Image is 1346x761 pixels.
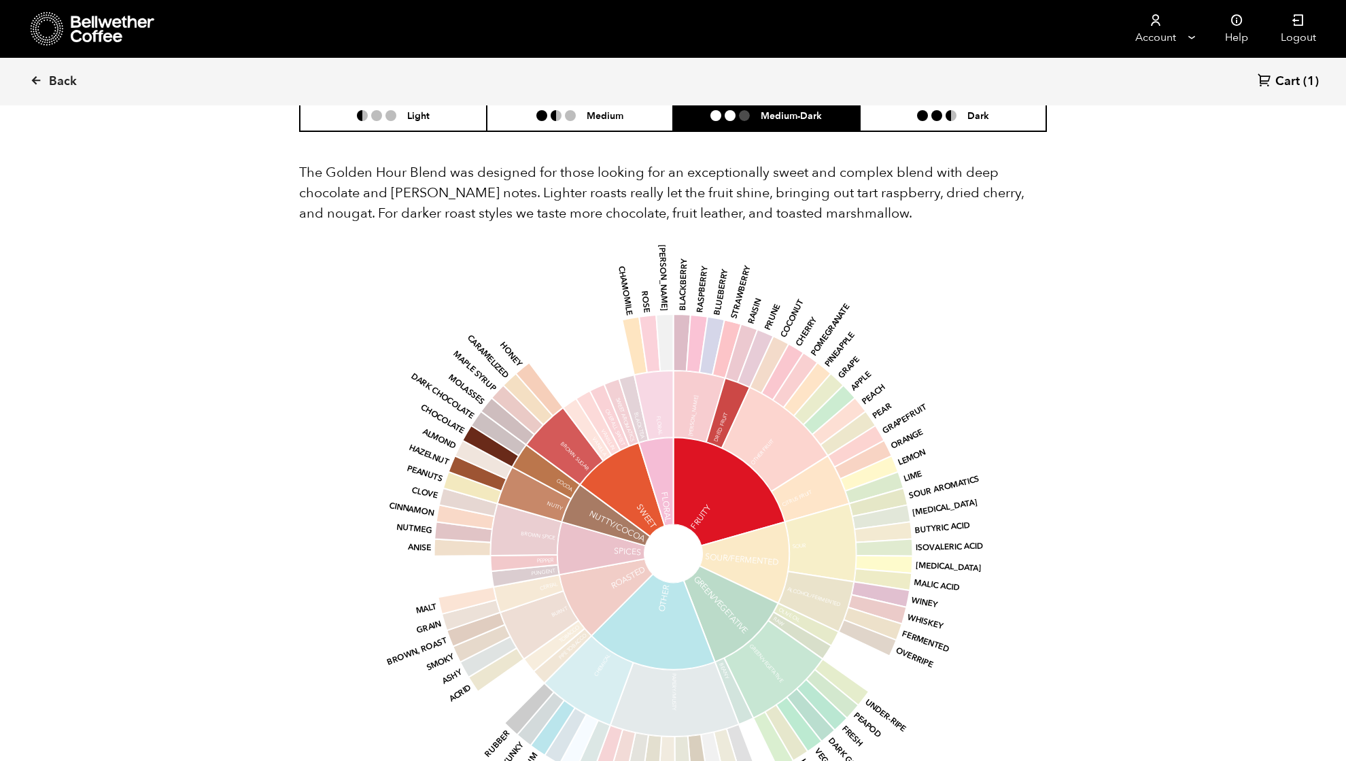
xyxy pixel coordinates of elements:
[587,109,623,121] h6: Medium
[1275,73,1300,90] span: Cart
[1258,73,1319,91] a: Cart (1)
[761,109,822,121] h6: Medium-Dark
[1303,73,1319,90] span: (1)
[967,109,989,121] h6: Dark
[49,73,77,90] span: Back
[299,163,1047,224] p: The Golden Hour Blend was designed for those looking for an exceptionally sweet and complex blend...
[407,109,430,121] h6: Light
